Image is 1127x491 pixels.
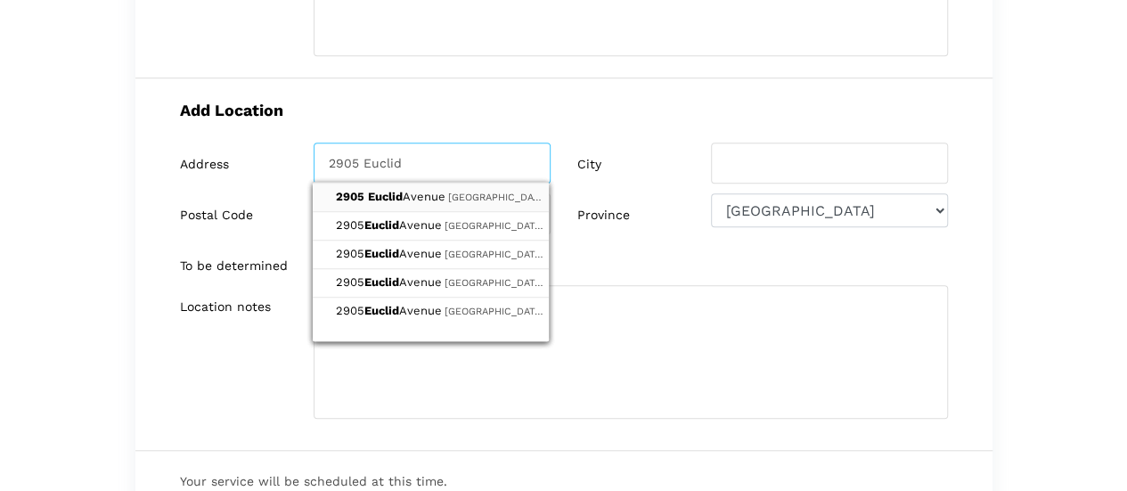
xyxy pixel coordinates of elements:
[336,304,445,317] span: 2905 Avenue
[364,275,399,289] span: Euclid
[364,247,399,260] span: Euclid
[364,304,399,317] span: Euclid
[445,220,756,232] span: [GEOGRAPHIC_DATA], [GEOGRAPHIC_DATA], [GEOGRAPHIC_DATA]
[445,306,756,317] span: [GEOGRAPHIC_DATA], [GEOGRAPHIC_DATA], [GEOGRAPHIC_DATA]
[180,258,288,274] label: To be determined
[180,157,229,172] label: Address
[180,208,253,223] label: Postal Code
[364,218,399,232] span: Euclid
[336,218,445,232] span: 2905 Avenue
[336,275,445,289] span: 2905 Avenue
[180,299,271,315] label: Location notes
[445,249,756,260] span: [GEOGRAPHIC_DATA], [GEOGRAPHIC_DATA], [GEOGRAPHIC_DATA]
[368,190,403,203] span: Euclid
[448,192,760,203] span: [GEOGRAPHIC_DATA], [GEOGRAPHIC_DATA], [GEOGRAPHIC_DATA]
[577,208,630,223] label: Province
[577,157,601,172] label: City
[445,277,756,289] span: [GEOGRAPHIC_DATA], [GEOGRAPHIC_DATA], [GEOGRAPHIC_DATA]
[336,190,448,203] span: Avenue
[336,190,364,203] span: 2905
[180,101,948,119] h5: Add Location
[336,247,445,260] span: 2905 Avenue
